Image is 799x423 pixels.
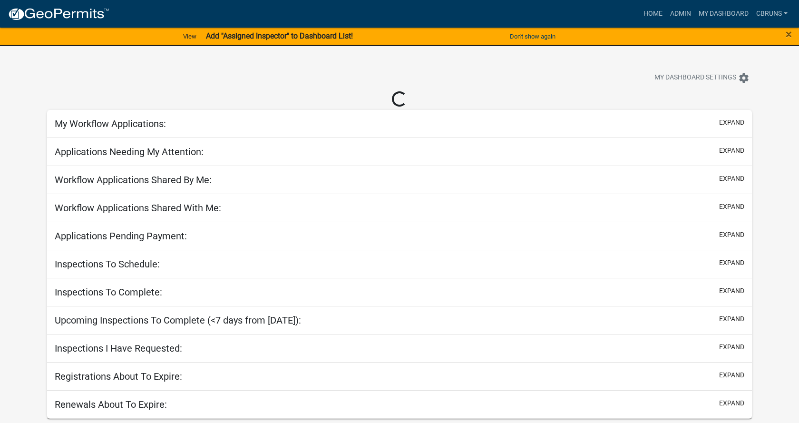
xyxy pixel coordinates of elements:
[719,118,744,128] button: expand
[738,72,750,84] i: settings
[55,202,221,214] h5: Workflow Applications Shared With Me:
[55,258,160,270] h5: Inspections To Schedule:
[179,29,200,44] a: View
[719,398,744,408] button: expand
[647,69,757,87] button: My Dashboard Settingssettings
[55,371,182,382] h5: Registrations About To Expire:
[55,118,166,129] h5: My Workflow Applications:
[719,370,744,380] button: expand
[55,230,187,242] h5: Applications Pending Payment:
[719,174,744,184] button: expand
[719,230,744,240] button: expand
[719,146,744,156] button: expand
[695,5,752,23] a: My Dashboard
[666,5,695,23] a: Admin
[206,31,353,40] strong: Add "Assigned Inspector" to Dashboard List!
[55,315,301,326] h5: Upcoming Inspections To Complete (<7 days from [DATE]):
[719,258,744,268] button: expand
[719,286,744,296] button: expand
[55,174,212,186] h5: Workflow Applications Shared By Me:
[786,28,792,41] span: ×
[719,314,744,324] button: expand
[55,343,182,354] h5: Inspections I Have Requested:
[55,286,162,298] h5: Inspections To Complete:
[752,5,791,23] a: cbruns
[719,202,744,212] button: expand
[55,399,167,410] h5: Renewals About To Expire:
[719,342,744,352] button: expand
[654,72,736,84] span: My Dashboard Settings
[640,5,666,23] a: Home
[786,29,792,40] button: Close
[55,146,204,157] h5: Applications Needing My Attention:
[506,29,559,44] button: Don't show again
